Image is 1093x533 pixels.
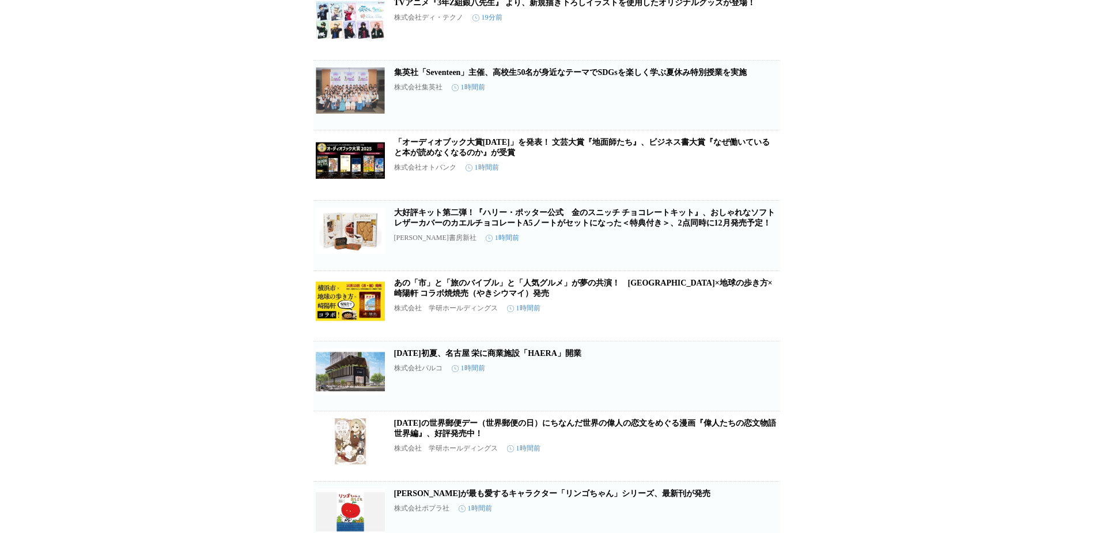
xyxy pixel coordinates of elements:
a: 大好評キット第二弾！『ハリー・ポッター公式 金のスニッチ チョコレートキット』、おしゃれなソフトレザーカバーのカエルチョコレートA5ノートがセットになった＜特典付き＞、2点同時に12月発売予定！ [394,208,776,227]
time: 1時間前 [466,163,499,172]
a: 集英社「Seventeen」主催、高校生50名が身近なテーマでSDGsを楽しく学ぶ夏休み特別授業を実施 [394,68,747,77]
p: [PERSON_NAME]書房新社 [394,233,476,243]
p: 株式会社パルコ [394,363,443,373]
p: 株式会社ポプラ社 [394,504,449,513]
time: 19分前 [472,13,502,22]
a: 「オーディオブック大賞[DATE]」を発表！ 文芸大賞『地面師たち』、ビジネス書大賞『なぜ働いていると本が読めなくなるのか』が受賞 [394,138,770,157]
a: [PERSON_NAME]が最も愛するキャラクター「リンゴちゃん」シリーズ、最新刊が発売 [394,489,711,498]
a: [DATE]初夏、名古屋 栄に商業施設「HAERA」開業 [394,349,581,358]
time: 1時間前 [452,363,485,373]
p: 株式会社 学研ホールディングス [394,444,498,453]
time: 1時間前 [507,303,540,313]
time: 1時間前 [486,233,519,243]
p: 株式会社オトバンク [394,163,456,172]
img: 2026年初夏、名古屋 栄に商業施設「HAERA」開業 [316,348,385,395]
p: 株式会社集英社 [394,82,443,92]
img: 集英社「Seventeen」主催、高校生50名が身近なテーマでSDGsを楽しく学ぶ夏休み特別授業を実施 [316,67,385,114]
time: 1時間前 [452,82,485,92]
time: 1時間前 [507,444,540,453]
time: 1時間前 [459,504,492,513]
img: 「オーディオブック大賞2025」を発表！ 文芸大賞『地面師たち』、ビジネス書大賞『なぜ働いていると本が読めなくなるのか』が受賞 [316,137,385,183]
a: [DATE]の世界郵便デー（世界郵便の日）にちなんだ世界の偉人の恋文をめぐる漫画『偉人たちの恋文物語 世界編』、好評発売中！ [394,419,784,438]
p: 株式会社 学研ホールディングス [394,303,498,313]
img: 10月9日の世界郵便デー（世界郵便の日）にちなんだ世界の偉人の恋文をめぐる漫画『偉人たちの恋文物語 世界編』、好評発売中！ [316,418,385,464]
img: 大好評キット第二弾！『ハリー・ポッター公式 金のスニッチ チョコレートキット』、おしゃれなソフトレザーカバーのカエルチョコレートA5ノートがセットになった＜特典付き＞、2点同時に12月発売予定！ [316,208,385,254]
img: あの「市」と「旅のバイブル」と「人気グルメ」が夢の共演！ 横浜市×地球の歩き方×崎陽軒 コラボ焼焼売（やきシウマイ）発売 [316,278,385,324]
a: あの「市」と「旅のバイブル」と「人気グルメ」が夢の共演！ [GEOGRAPHIC_DATA]×地球の歩き方×崎陽軒 コラボ焼焼売（やきシウマイ）発売 [394,279,773,298]
p: 株式会社ディ・テクノ [394,13,463,22]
